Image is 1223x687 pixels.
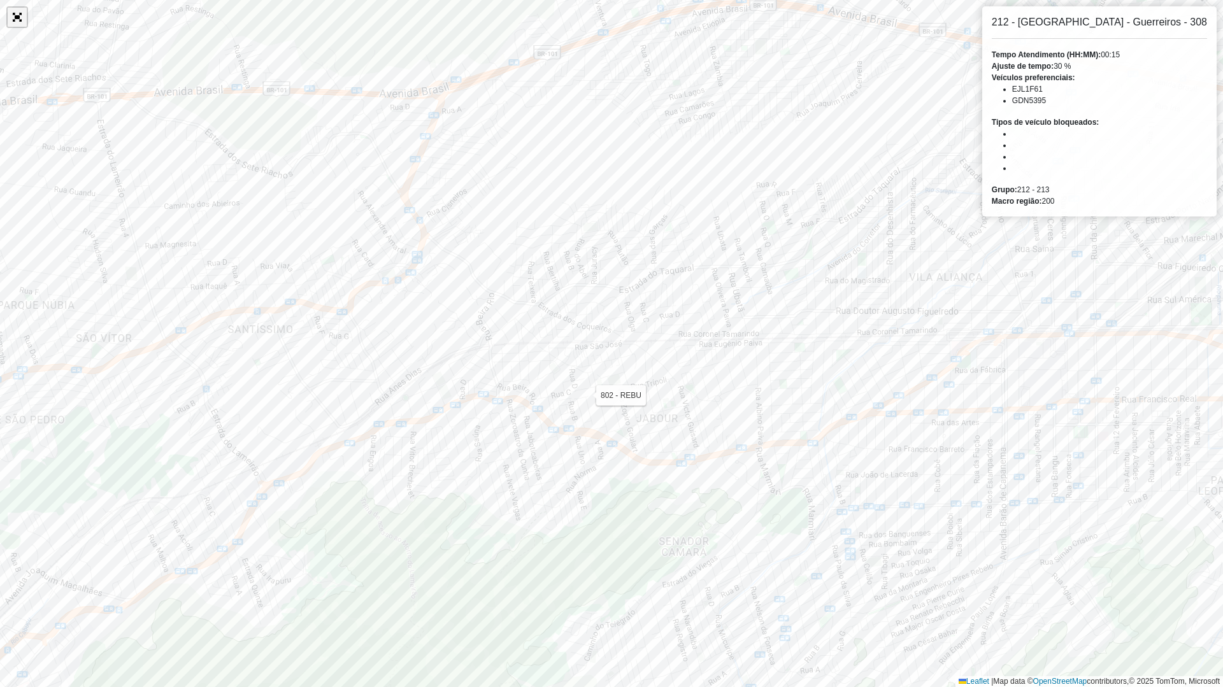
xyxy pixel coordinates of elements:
[991,677,993,686] span: |
[992,184,1207,195] div: 212 - 213
[992,62,1054,71] strong: Ajuste de tempo:
[992,49,1207,60] div: 00:15
[955,676,1223,687] div: Map data © contributors,© 2025 TomTom, Microsoft
[992,197,1042,206] strong: Macro região:
[992,50,1101,59] strong: Tempo Atendimento (HH:MM):
[1012,95,1207,106] li: GDN5395
[992,118,1099,127] strong: Tipos de veículo bloqueados:
[1033,677,1087,686] a: OpenStreetMap
[992,195,1207,207] div: 200
[959,677,989,686] a: Leaflet
[992,16,1207,28] h6: 212 - [GEOGRAPHIC_DATA] - Guerreiros - 308
[992,60,1207,72] div: 30 %
[8,8,27,27] a: Abrir mapa em tela cheia
[992,73,1075,82] strong: Veículos preferenciais:
[1012,83,1207,95] li: EJL1F61
[992,185,1017,194] strong: Grupo:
